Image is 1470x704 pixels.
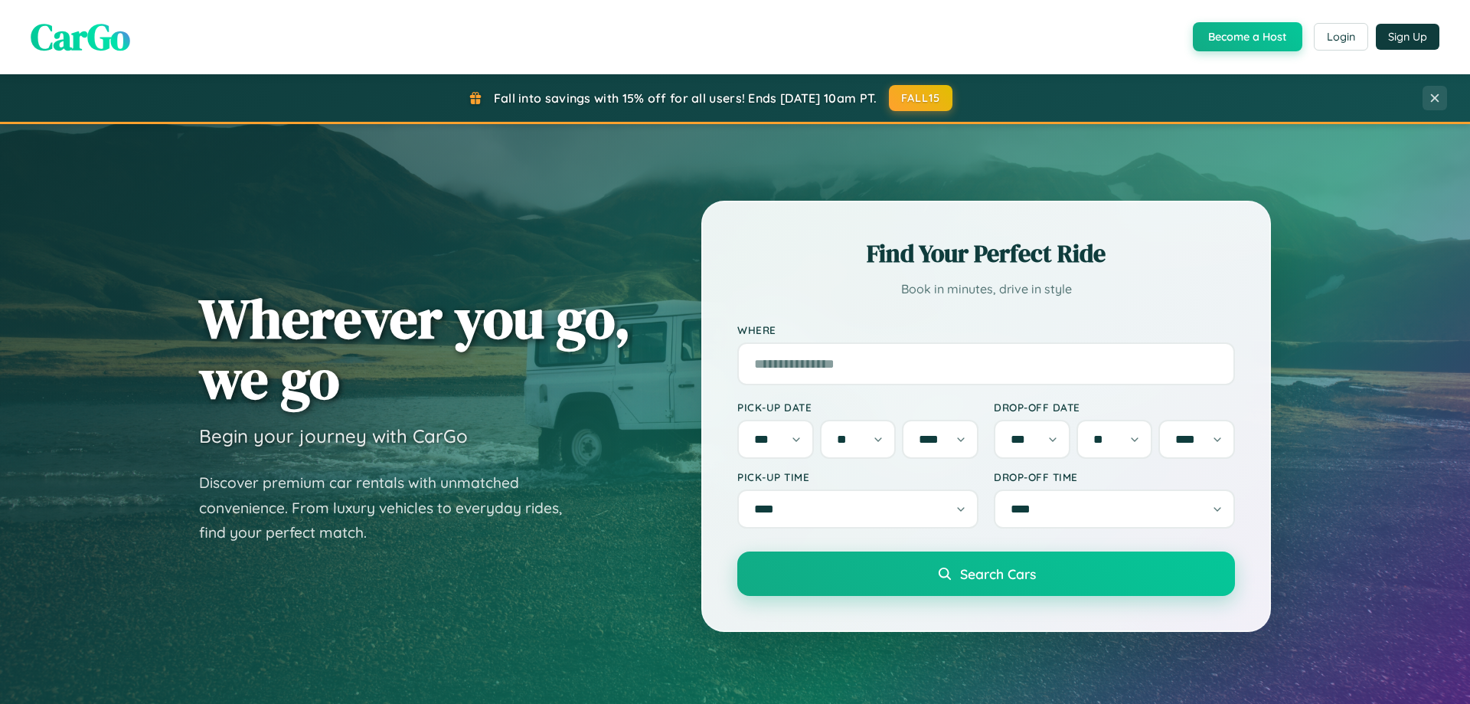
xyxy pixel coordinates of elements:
button: Become a Host [1193,22,1302,51]
label: Pick-up Time [737,470,978,483]
h1: Wherever you go, we go [199,288,631,409]
label: Where [737,323,1235,336]
button: Sign Up [1376,24,1439,50]
button: Login [1314,23,1368,51]
h3: Begin your journey with CarGo [199,424,468,447]
h2: Find Your Perfect Ride [737,237,1235,270]
span: CarGo [31,11,130,62]
span: Search Cars [960,565,1036,582]
button: FALL15 [889,85,953,111]
p: Book in minutes, drive in style [737,278,1235,300]
label: Drop-off Time [994,470,1235,483]
label: Drop-off Date [994,401,1235,414]
span: Fall into savings with 15% off for all users! Ends [DATE] 10am PT. [494,90,877,106]
p: Discover premium car rentals with unmatched convenience. From luxury vehicles to everyday rides, ... [199,470,582,545]
button: Search Cars [737,552,1235,596]
label: Pick-up Date [737,401,978,414]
